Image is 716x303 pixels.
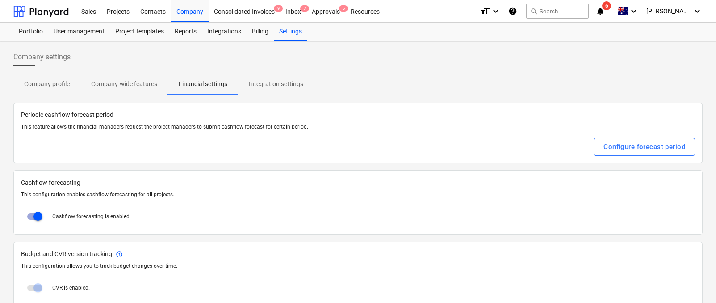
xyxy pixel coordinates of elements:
i: keyboard_arrow_down [692,6,703,17]
p: Periodic cashflow forecast period [21,110,695,120]
p: Integration settings [249,79,303,89]
p: Company-wide features [91,79,157,89]
button: Search [526,4,589,19]
p: Cashflow forecasting is enabled. [52,213,131,220]
p: Company profile [24,79,70,89]
i: keyboard_arrow_down [628,6,639,17]
span: 5 [339,5,348,12]
p: This configuration enables cashflow forecasting for all projects. [21,191,695,199]
span: Company settings [13,52,71,62]
a: Integrations [202,23,247,41]
a: Settings [274,23,307,41]
p: This feature allows the financial managers request the project managers to submit cashflow foreca... [21,123,695,131]
span: search [530,8,537,15]
p: Financial settings [179,79,227,89]
span: arrow_circle_up [116,251,123,258]
a: Portfolio [13,23,48,41]
span: 9 [274,5,283,12]
a: Reports [169,23,202,41]
div: This feature is not available in your plan. To use this feature, upgrade your subscription. [116,251,123,258]
div: Configure forecast period [603,141,685,153]
iframe: Chat Widget [671,260,716,303]
a: Billing [247,23,274,41]
button: Configure forecast period [594,138,695,156]
span: 7 [300,5,309,12]
a: Project templates [110,23,169,41]
a: User management [48,23,110,41]
span: Budget and CVR version tracking [21,249,695,259]
i: notifications [596,6,605,17]
span: Cashflow forecasting [21,178,695,187]
p: CVR is enabled. [52,284,90,292]
i: format_size [480,6,490,17]
i: Knowledge base [508,6,517,17]
span: 6 [602,1,611,10]
span: [PERSON_NAME] [646,8,691,15]
i: keyboard_arrow_down [490,6,501,17]
p: This configuration allows you to track budget changes over time. [21,262,695,270]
